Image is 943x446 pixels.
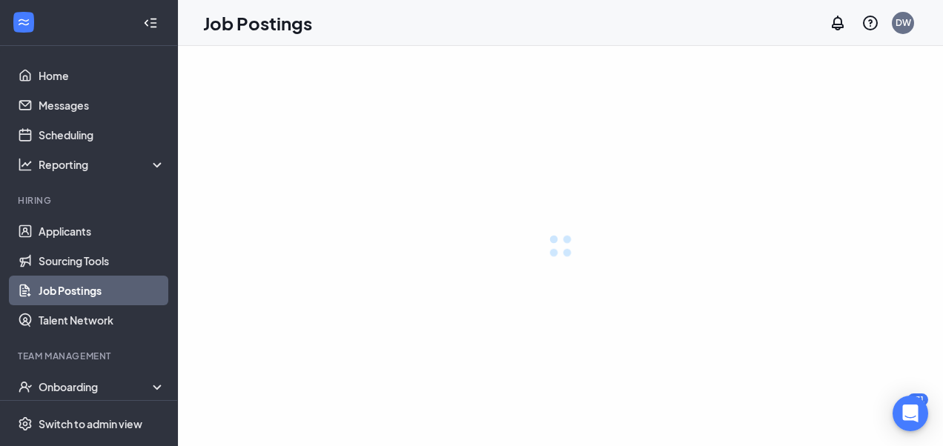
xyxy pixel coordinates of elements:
[829,14,847,32] svg: Notifications
[39,379,166,394] div: Onboarding
[18,194,162,207] div: Hiring
[39,120,165,150] a: Scheduling
[39,90,165,120] a: Messages
[203,10,312,36] h1: Job Postings
[39,276,165,305] a: Job Postings
[39,157,166,172] div: Reporting
[39,416,142,431] div: Switch to admin view
[896,16,911,29] div: DW
[18,157,33,172] svg: Analysis
[39,216,165,246] a: Applicants
[39,246,165,276] a: Sourcing Tools
[143,16,158,30] svg: Collapse
[39,61,165,90] a: Home
[907,393,928,406] div: 171
[18,350,162,362] div: Team Management
[18,379,33,394] svg: UserCheck
[861,14,879,32] svg: QuestionInfo
[16,15,31,30] svg: WorkstreamLogo
[18,416,33,431] svg: Settings
[893,396,928,431] div: Open Intercom Messenger
[39,305,165,335] a: Talent Network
